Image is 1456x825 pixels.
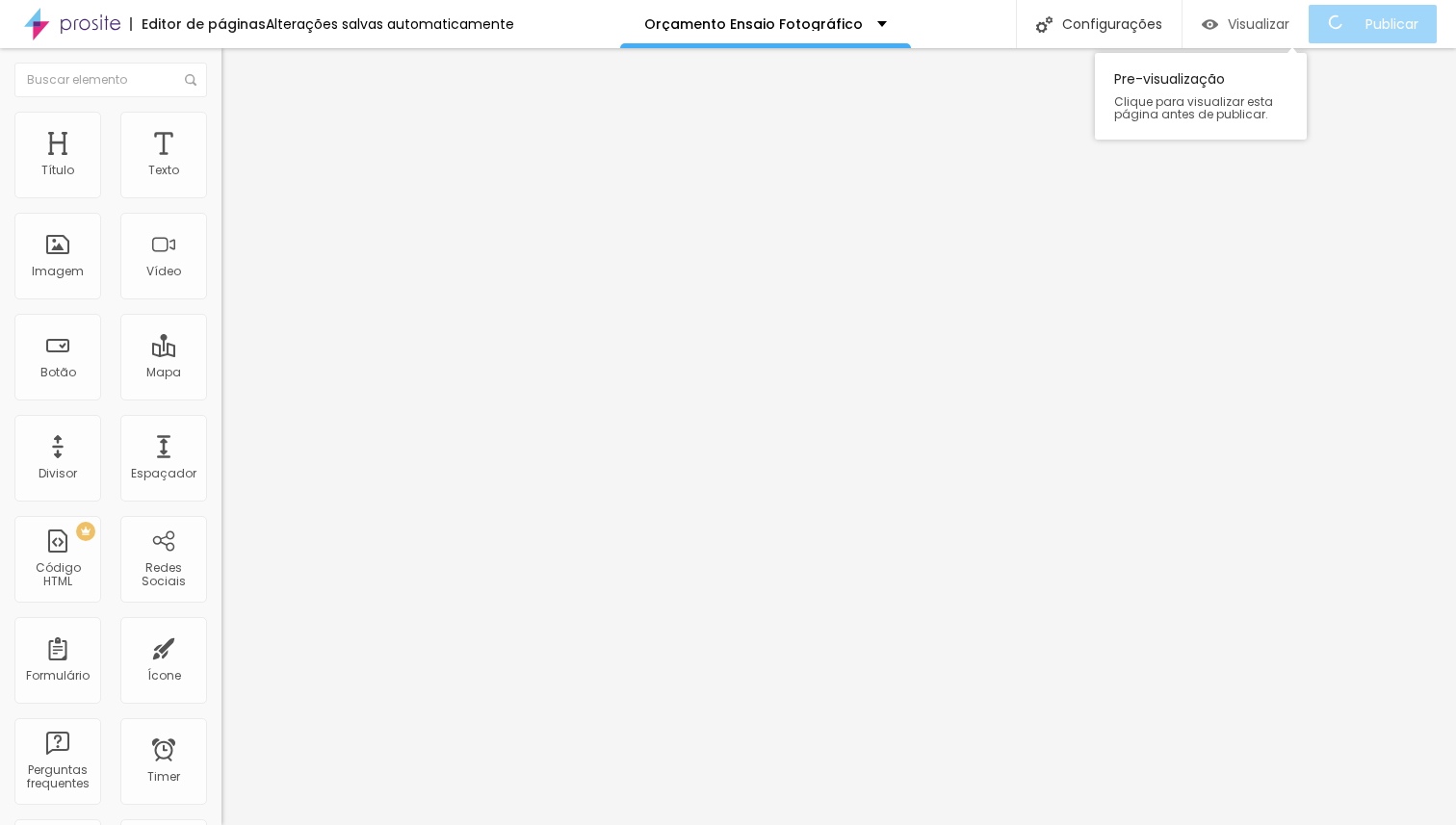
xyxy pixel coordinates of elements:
div: Alterações salvas automaticamente [266,17,514,31]
div: Timer [147,770,180,784]
div: Divisor [39,467,77,480]
span: Clique para visualizar esta página antes de publicar. [1114,95,1287,120]
div: Redes Sociais [125,561,201,589]
div: Vídeo [146,265,181,278]
div: Formulário [26,669,90,683]
input: Buscar elemento [14,63,207,97]
div: Código HTML [19,561,95,589]
span: Visualizar [1228,16,1289,32]
div: Texto [148,164,179,177]
div: Ícone [147,669,181,683]
div: Pre-visualização [1095,53,1307,140]
div: Mapa [146,366,181,379]
img: view-1.svg [1202,16,1218,33]
img: Icone [185,74,196,86]
p: Orçamento Ensaio Fotográfico [644,17,863,31]
img: Icone [1036,16,1053,33]
div: Espaçador [131,467,196,480]
button: Visualizar [1183,5,1309,43]
div: Editor de páginas [130,17,266,31]
div: Imagem [32,265,84,278]
button: Publicar [1309,5,1437,43]
div: Botão [40,366,76,379]
span: Publicar [1365,16,1418,32]
div: Título [41,164,74,177]
iframe: Editor [221,48,1456,825]
div: Perguntas frequentes [19,763,95,791]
